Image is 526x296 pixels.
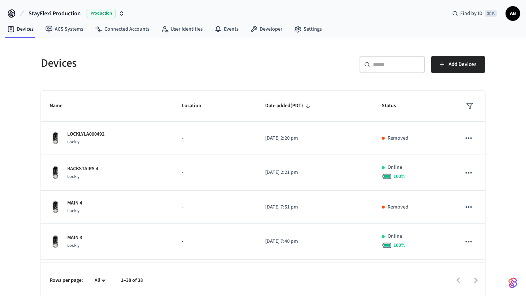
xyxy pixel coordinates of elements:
[50,200,61,214] img: Lockly Vision Lock, Front
[67,165,98,173] p: BACKSTAIRS 4
[1,23,39,36] a: Devices
[265,169,364,176] p: [DATE] 2:21 pm
[50,165,61,179] img: Lockly Vision Lock, Front
[50,131,61,145] img: Lockly Vision Lock, Front
[92,275,109,286] div: All
[182,203,248,211] p: -
[89,23,155,36] a: Connected Accounts
[265,238,364,245] p: [DATE] 7:40 pm
[388,233,402,240] p: Online
[182,169,248,176] p: -
[485,10,497,17] span: ⌘ K
[506,6,520,21] button: AB
[265,100,313,112] span: Date added(PDT)
[244,23,288,36] a: Developer
[67,139,80,145] span: Lockly
[393,173,405,180] span: 100 %
[67,208,80,214] span: Lockly
[67,242,80,249] span: Lockly
[508,277,517,289] img: SeamLogoGradient.69752ec5.svg
[446,7,503,20] div: Find by ID⌘ K
[39,23,89,36] a: ACS Systems
[28,9,81,18] span: StayFlexi Production
[209,23,244,36] a: Events
[121,277,143,284] p: 1–38 of 38
[67,131,104,138] p: LOCKLYLA000492
[388,164,402,171] p: Online
[460,10,483,17] span: Find by ID
[41,56,259,71] h5: Devices
[50,277,83,284] p: Rows per page:
[50,100,72,112] span: Name
[182,135,248,142] p: -
[265,135,364,142] p: [DATE] 2:20 pm
[182,100,211,112] span: Location
[506,7,519,20] span: AB
[67,174,80,180] span: Lockly
[155,23,209,36] a: User Identities
[50,235,61,249] img: Lockly Vision Lock, Front
[87,9,116,18] span: Production
[393,242,405,249] span: 100 %
[382,100,405,112] span: Status
[388,135,408,142] p: Removed
[388,203,408,211] p: Removed
[182,238,248,245] p: -
[67,199,82,207] p: MAIN 4
[265,203,364,211] p: [DATE] 7:51 pm
[449,60,476,69] span: Add Devices
[67,234,82,242] p: MAIN 3
[431,56,485,73] button: Add Devices
[288,23,328,36] a: Settings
